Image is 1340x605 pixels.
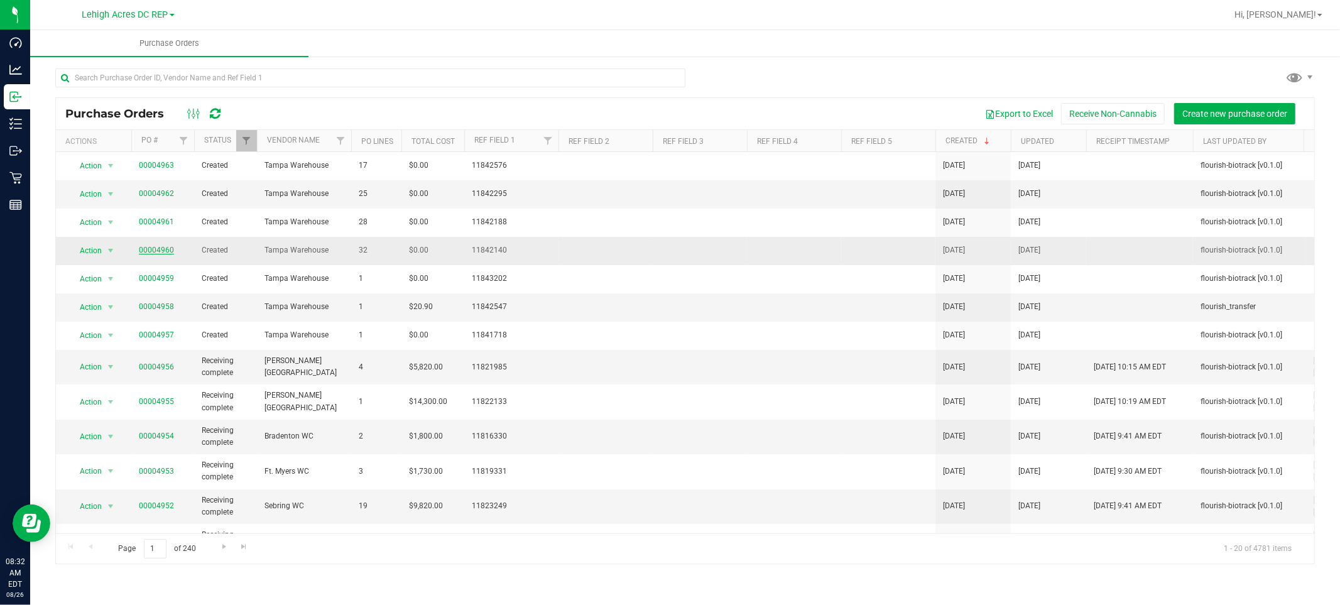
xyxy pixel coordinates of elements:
[202,160,249,172] span: Created
[9,117,22,130] inline-svg: Inventory
[359,216,394,228] span: 28
[1018,500,1040,512] span: [DATE]
[943,216,965,228] span: [DATE]
[13,504,50,542] iframe: Resource center
[68,498,102,515] span: Action
[103,157,119,175] span: select
[264,301,344,313] span: Tampa Warehouse
[359,361,394,373] span: 4
[123,38,216,49] span: Purchase Orders
[409,216,428,228] span: $0.00
[409,430,443,442] span: $1,800.00
[264,390,344,413] span: [PERSON_NAME][GEOGRAPHIC_DATA]
[943,500,965,512] span: [DATE]
[9,90,22,103] inline-svg: Inbound
[235,539,253,556] a: Go to the last page
[474,136,515,144] a: Ref Field 1
[139,432,174,440] a: 00004954
[409,500,443,512] span: $9,820.00
[202,329,249,341] span: Created
[139,397,174,406] a: 00004955
[409,396,447,408] span: $14,300.00
[1096,137,1170,146] a: Receipt Timestamp
[173,130,194,151] a: Filter
[68,428,102,445] span: Action
[943,466,965,477] span: [DATE]
[103,462,119,480] span: select
[663,137,704,146] a: Ref Field 3
[1094,466,1162,477] span: [DATE] 9:30 AM EDT
[68,157,102,175] span: Action
[1201,430,1299,442] span: flourish-biotrack [v0.1.0]
[103,214,119,231] span: select
[1174,103,1295,124] button: Create new purchase order
[139,274,174,283] a: 00004959
[943,273,965,285] span: [DATE]
[264,188,344,200] span: Tampa Warehouse
[9,144,22,157] inline-svg: Outbound
[409,160,428,172] span: $0.00
[139,161,174,170] a: 00004963
[472,466,551,477] span: 11819331
[472,244,551,256] span: 11842140
[472,188,551,200] span: 11842295
[943,361,965,373] span: [DATE]
[202,459,249,483] span: Receiving complete
[68,327,102,344] span: Action
[103,242,119,259] span: select
[851,137,892,146] a: Ref Field 5
[202,244,249,256] span: Created
[1018,361,1040,373] span: [DATE]
[141,136,158,144] a: PO #
[103,185,119,203] span: select
[1018,244,1040,256] span: [DATE]
[9,63,22,76] inline-svg: Analytics
[30,30,308,57] a: Purchase Orders
[1061,103,1165,124] button: Receive Non-Cannabis
[1201,329,1299,341] span: flourish-biotrack [v0.1.0]
[139,246,174,254] a: 00004960
[1018,273,1040,285] span: [DATE]
[202,529,249,553] span: Receiving complete
[202,273,249,285] span: Created
[68,462,102,480] span: Action
[1201,188,1299,200] span: flourish-biotrack [v0.1.0]
[139,330,174,339] a: 00004957
[1018,466,1040,477] span: [DATE]
[202,355,249,379] span: Receiving complete
[264,500,344,512] span: Sebring WC
[264,329,344,341] span: Tampa Warehouse
[359,430,394,442] span: 2
[139,501,174,510] a: 00004952
[103,498,119,515] span: select
[472,301,551,313] span: 11842547
[202,425,249,449] span: Receiving complete
[1201,216,1299,228] span: flourish-biotrack [v0.1.0]
[538,130,558,151] a: Filter
[472,430,551,442] span: 11816330
[82,9,168,20] span: Lehigh Acres DC REP
[65,137,126,146] div: Actions
[1018,396,1040,408] span: [DATE]
[1018,329,1040,341] span: [DATE]
[236,130,257,151] a: Filter
[1201,361,1299,373] span: flourish-biotrack [v0.1.0]
[1201,396,1299,408] span: flourish-biotrack [v0.1.0]
[103,270,119,288] span: select
[139,217,174,226] a: 00004961
[1094,361,1166,373] span: [DATE] 10:15 AM EDT
[103,428,119,445] span: select
[107,539,207,559] span: Page of 240
[264,355,344,379] span: [PERSON_NAME][GEOGRAPHIC_DATA]
[1203,137,1266,146] a: Last Updated By
[1201,301,1299,313] span: flourish_transfer
[943,301,965,313] span: [DATE]
[68,214,102,231] span: Action
[1018,216,1040,228] span: [DATE]
[411,137,455,146] a: Total Cost
[68,358,102,376] span: Action
[264,244,344,256] span: Tampa Warehouse
[943,188,965,200] span: [DATE]
[1021,137,1054,146] a: Updated
[1018,188,1040,200] span: [DATE]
